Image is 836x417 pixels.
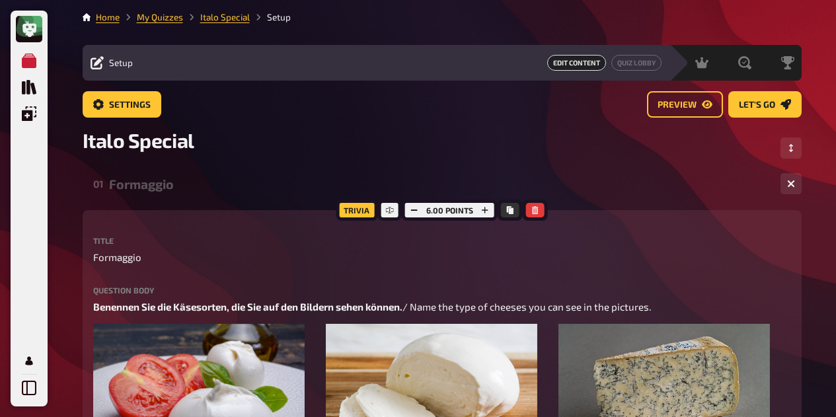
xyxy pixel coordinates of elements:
button: Copy [501,203,519,217]
a: My Account [16,348,42,374]
span: Setup [109,57,133,68]
a: Quiz Library [16,74,42,100]
div: Trivia [336,200,377,221]
a: Settings [83,91,161,118]
li: Home [96,11,120,24]
span: Formaggio [93,250,141,265]
span: Edit Content [547,55,606,71]
div: Formaggio [109,176,770,192]
span: Preview [658,100,697,110]
a: My Quizzes [137,12,183,22]
li: My Quizzes [120,11,183,24]
a: Quiz Lobby [611,55,662,71]
div: 01 [93,178,104,190]
div: 6.00 points [402,200,498,221]
label: Question body [93,286,791,294]
a: Overlays [16,100,42,127]
a: My Quizzes [16,48,42,74]
a: Home [96,12,120,22]
li: Italo Special [183,11,250,24]
a: Preview [647,91,723,118]
a: Let's go [728,91,802,118]
button: Change Order [780,137,802,159]
a: Italo Special [200,12,250,22]
label: Title [93,237,791,245]
li: Setup [250,11,291,24]
span: Benennen Sie die Käsesorten, die Sie auf den Bildern sehen können. [93,301,402,313]
span: Settings [109,100,151,110]
span: / Name the type of cheeses you can see in the pictures. [402,301,651,313]
span: Let's go [739,100,775,110]
span: Italo Special [83,128,194,152]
